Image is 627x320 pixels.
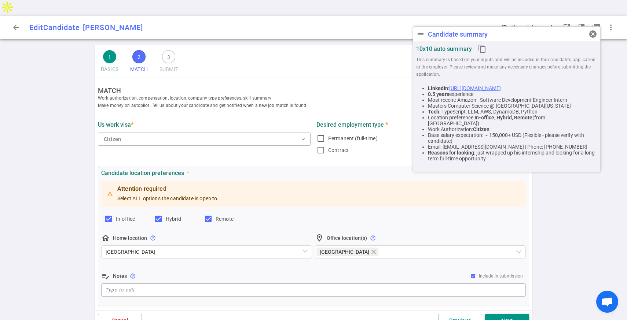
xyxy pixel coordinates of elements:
strong: US work visa [98,121,133,128]
span: launch [562,23,571,32]
span: Include in submission [479,274,523,279]
strong: Notes [113,273,127,279]
span: BASICS [101,63,118,75]
span: MATCH [130,63,148,75]
span: edit_note [101,272,110,280]
button: Citizen [98,133,311,146]
span: help_outline [370,235,376,241]
button: 1BASICS [98,48,121,78]
span: Permanent (full-time) [328,135,378,141]
span: drag_handle [416,30,425,38]
span: cancel [588,30,597,38]
div: Open chat [596,291,618,313]
span: Notes on work location and flexibility to relocate [130,273,136,279]
button: 3SUBMIT [157,48,181,78]
span: Please select candidate's home city (or state) [150,235,156,241]
span: SUBMIT [159,63,178,75]
button: visibility_offShow right panel [498,21,557,34]
span: Hybrid [166,216,181,222]
strong: Office location(s) [327,235,367,241]
strong: Candidate location preferences [101,170,184,176]
div: Select ALL options the candidate is open to. [117,183,219,205]
span: 2 [132,50,146,63]
span: 3 [162,50,175,63]
button: Go back [9,20,23,35]
span: more_vert [606,23,615,32]
span: 1 [103,50,116,63]
button: Open resume highlights in a popup [574,20,589,35]
span: In-office [116,216,135,222]
span: close [371,249,377,255]
strong: Desired employment type [316,121,388,128]
strong: MATCH [98,87,535,94]
span: arrow_back [12,23,21,32]
button: Open LinkedIn as a popup [560,20,574,35]
span: home_pin [101,234,110,242]
button: 2MATCH [127,48,151,78]
i: visibility_off [501,24,508,31]
button: Open PDF in a popup [589,20,604,35]
span: San Francisco Bay Area [106,246,308,257]
span: book [577,23,586,32]
div: Candidate summary [428,30,488,38]
span: San Francisco Bay Area [316,248,378,256]
i: picture_as_pdf [592,23,601,32]
span: expand_more [300,136,306,142]
span: location_on [315,234,324,242]
span: [GEOGRAPHIC_DATA] [320,248,369,256]
div: Attention required [117,185,219,193]
span: [PERSON_NAME] [83,23,143,32]
span: Contract [328,147,349,153]
strong: Home location [113,235,147,241]
span: Remote [216,216,234,222]
span: Edit Candidate [29,23,80,32]
span: Work authorization, compensation, location, company type preferences, skill summary Make money on... [98,94,535,109]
